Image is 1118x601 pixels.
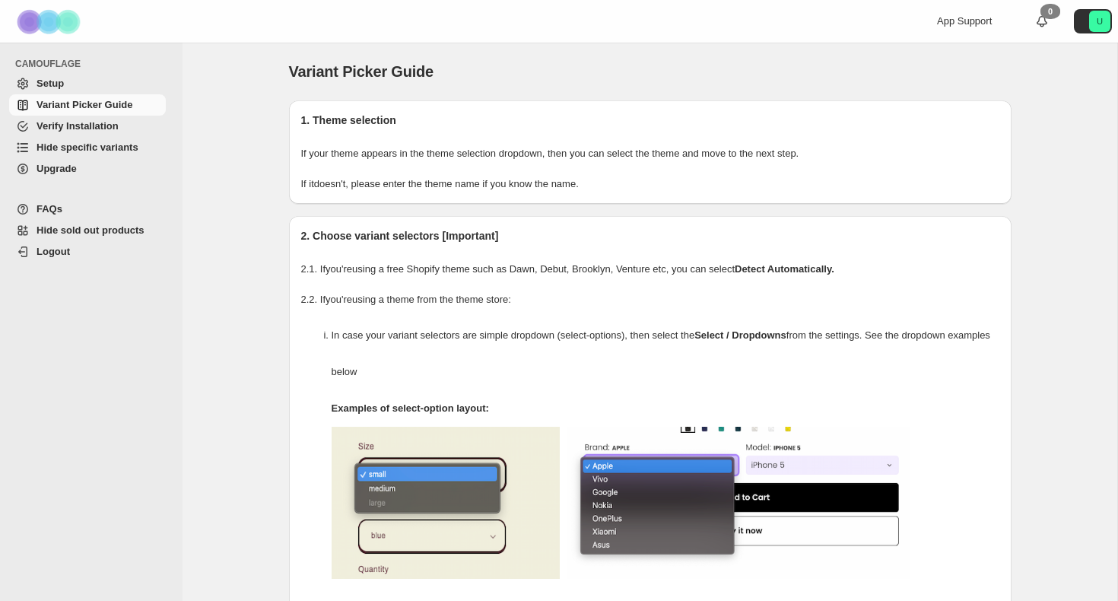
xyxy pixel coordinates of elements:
[15,58,172,70] span: CAMOUFLAGE
[9,220,166,241] a: Hide sold out products
[332,402,489,414] strong: Examples of select-option layout:
[37,120,119,132] span: Verify Installation
[301,292,999,307] p: 2.2. If you're using a theme from the theme store:
[9,199,166,220] a: FAQs
[9,116,166,137] a: Verify Installation
[1089,11,1110,32] span: Avatar with initials U
[9,137,166,158] a: Hide specific variants
[694,329,786,341] strong: Select / Dropdowns
[301,113,999,128] h2: 1. Theme selection
[37,99,132,110] span: Variant Picker Guide
[301,262,999,277] p: 2.1. If you're using a free Shopify theme such as Dawn, Debut, Brooklyn, Venture etc, you can select
[37,224,145,236] span: Hide sold out products
[289,63,434,80] span: Variant Picker Guide
[1034,14,1050,29] a: 0
[937,15,992,27] span: App Support
[1097,17,1103,26] text: U
[332,317,999,390] p: In case your variant selectors are simple dropdown (select-options), then select the from the set...
[567,427,910,579] img: camouflage-select-options-2
[9,241,166,262] a: Logout
[9,158,166,180] a: Upgrade
[1040,4,1060,19] div: 0
[12,1,88,43] img: Camouflage
[37,203,62,215] span: FAQs
[1074,9,1112,33] button: Avatar with initials U
[735,263,834,275] strong: Detect Automatically.
[332,427,560,579] img: camouflage-select-options
[37,163,77,174] span: Upgrade
[301,176,999,192] p: If it doesn't , please enter the theme name if you know the name.
[37,78,64,89] span: Setup
[37,246,70,257] span: Logout
[9,73,166,94] a: Setup
[301,146,999,161] p: If your theme appears in the theme selection dropdown, then you can select the theme and move to ...
[301,228,999,243] h2: 2. Choose variant selectors [Important]
[37,142,138,153] span: Hide specific variants
[9,94,166,116] a: Variant Picker Guide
